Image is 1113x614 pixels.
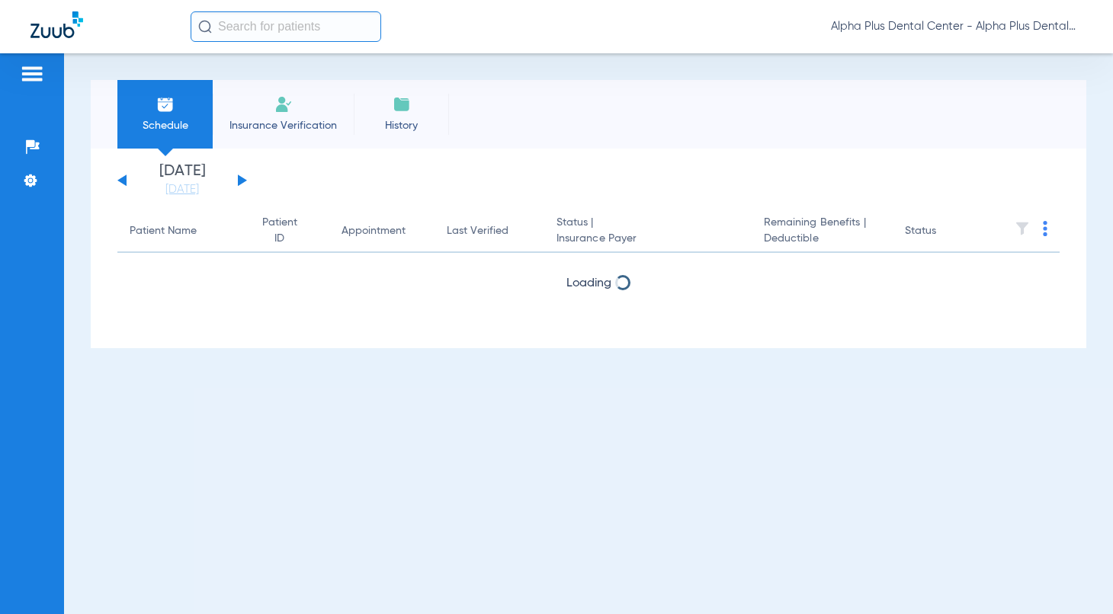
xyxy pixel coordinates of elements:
[365,118,438,133] span: History
[393,95,411,114] img: History
[752,210,893,253] th: Remaining Benefits |
[129,118,201,133] span: Schedule
[130,223,197,239] div: Patient Name
[447,223,532,239] div: Last Verified
[256,215,303,247] div: Patient ID
[764,231,880,247] span: Deductible
[30,11,83,38] img: Zuub Logo
[566,277,611,289] span: Loading
[136,164,228,197] li: [DATE]
[1015,221,1030,236] img: filter.svg
[556,231,739,247] span: Insurance Payer
[544,210,752,253] th: Status |
[831,19,1083,34] span: Alpha Plus Dental Center - Alpha Plus Dental
[893,210,996,253] th: Status
[224,118,342,133] span: Insurance Verification
[191,11,381,42] input: Search for patients
[198,20,212,34] img: Search Icon
[20,65,44,83] img: hamburger-icon
[274,95,293,114] img: Manual Insurance Verification
[1043,221,1047,236] img: group-dot-blue.svg
[342,223,422,239] div: Appointment
[447,223,508,239] div: Last Verified
[342,223,406,239] div: Appointment
[256,215,317,247] div: Patient ID
[136,182,228,197] a: [DATE]
[130,223,232,239] div: Patient Name
[156,95,175,114] img: Schedule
